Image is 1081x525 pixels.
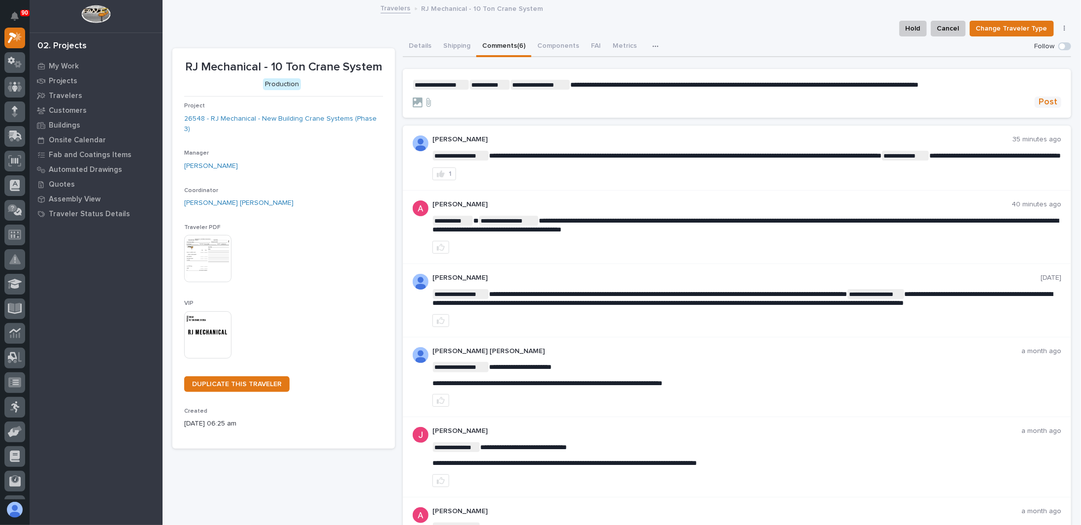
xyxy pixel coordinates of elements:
a: My Work [30,59,163,73]
p: Follow [1034,42,1054,51]
div: 02. Projects [37,41,87,52]
p: a month ago [1021,347,1061,356]
button: Notifications [4,6,25,27]
span: Hold [906,23,920,34]
span: Change Traveler Type [976,23,1048,34]
p: Quotes [49,180,75,189]
button: FAI [585,36,607,57]
p: [PERSON_NAME] [432,427,1021,435]
a: Customers [30,103,163,118]
a: Buildings [30,118,163,132]
a: [PERSON_NAME] [184,161,238,171]
a: Onsite Calendar [30,132,163,147]
a: Fab and Coatings Items [30,147,163,162]
button: like this post [432,474,449,487]
button: like this post [432,314,449,327]
button: Change Traveler Type [970,21,1054,36]
img: AD_cMMRcK_lR-hunIWE1GUPcUjzJ19X9Uk7D-9skk6qMORDJB_ZroAFOMmnE07bDdh4EHUMJPuIZ72TfOWJm2e1TqCAEecOOP... [413,347,428,363]
button: Comments (6) [476,36,531,57]
p: a month ago [1021,507,1061,516]
p: Automated Drawings [49,165,122,174]
button: Details [403,36,437,57]
span: Coordinator [184,188,218,194]
p: Projects [49,77,77,86]
p: Customers [49,106,87,115]
button: users-avatar [4,499,25,520]
div: Production [263,78,301,91]
span: Created [184,408,207,414]
p: RJ Mechanical - 10 Ton Crane System [422,2,543,13]
a: DUPLICATE THIS TRAVELER [184,376,290,392]
img: Workspace Logo [81,5,110,23]
a: Projects [30,73,163,88]
p: 40 minutes ago [1012,200,1061,209]
button: Metrics [607,36,643,57]
img: AOh14GjpcA6ydKGAvwfezp8OhN30Q3_1BHk5lQOeczEvCIoEuGETHm2tT-JUDAHyqffuBe4ae2BInEDZwLlH3tcCd_oYlV_i4... [413,135,428,151]
p: [PERSON_NAME] [PERSON_NAME] [432,347,1021,356]
button: Hold [899,21,927,36]
p: [PERSON_NAME] [432,274,1041,282]
a: Travelers [30,88,163,103]
a: 26548 - RJ Mechanical - New Building Crane Systems (Phase 3) [184,114,383,134]
span: Manager [184,150,209,156]
p: Travelers [49,92,82,100]
img: ACg8ocKcMZQ4tabbC1K-lsv7XHeQNnaFu4gsgPufzKnNmz0_a9aUSA=s96-c [413,200,428,216]
p: Assembly View [49,195,100,204]
div: 1 [449,170,452,177]
button: Post [1035,97,1061,108]
p: [DATE] [1041,274,1061,282]
button: Shipping [437,36,476,57]
a: [PERSON_NAME] [PERSON_NAME] [184,198,294,208]
p: [PERSON_NAME] [432,200,1012,209]
p: Buildings [49,121,80,130]
span: VIP [184,300,194,306]
p: Traveler Status Details [49,210,130,219]
span: Cancel [937,23,959,34]
button: like this post [432,241,449,254]
p: RJ Mechanical - 10 Ton Crane System [184,60,383,74]
a: Traveler Status Details [30,206,163,221]
p: 90 [22,9,28,16]
p: Fab and Coatings Items [49,151,131,160]
img: AOh14GjpcA6ydKGAvwfezp8OhN30Q3_1BHk5lQOeczEvCIoEuGETHm2tT-JUDAHyqffuBe4ae2BInEDZwLlH3tcCd_oYlV_i4... [413,274,428,290]
p: 35 minutes ago [1013,135,1061,144]
span: DUPLICATE THIS TRAVELER [192,381,282,388]
div: Notifications90 [12,12,25,28]
p: [PERSON_NAME] [432,135,1013,144]
span: Project [184,103,205,109]
button: Components [531,36,585,57]
a: Quotes [30,177,163,192]
button: like this post [432,394,449,407]
p: Onsite Calendar [49,136,106,145]
a: Automated Drawings [30,162,163,177]
p: My Work [49,62,79,71]
img: ACg8ocI-SXp0KwvcdjE4ZoRMyLsZRSgZqnEZt9q_hAaElEsh-D-asw=s96-c [413,427,428,443]
p: [PERSON_NAME] [432,507,1021,516]
span: Post [1039,97,1057,108]
a: Assembly View [30,192,163,206]
button: Cancel [931,21,966,36]
button: 1 [432,167,456,180]
span: Traveler PDF [184,225,221,230]
p: a month ago [1021,427,1061,435]
img: ACg8ocKcMZQ4tabbC1K-lsv7XHeQNnaFu4gsgPufzKnNmz0_a9aUSA=s96-c [413,507,428,523]
a: Travelers [381,2,411,13]
p: [DATE] 06:25 am [184,419,383,429]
